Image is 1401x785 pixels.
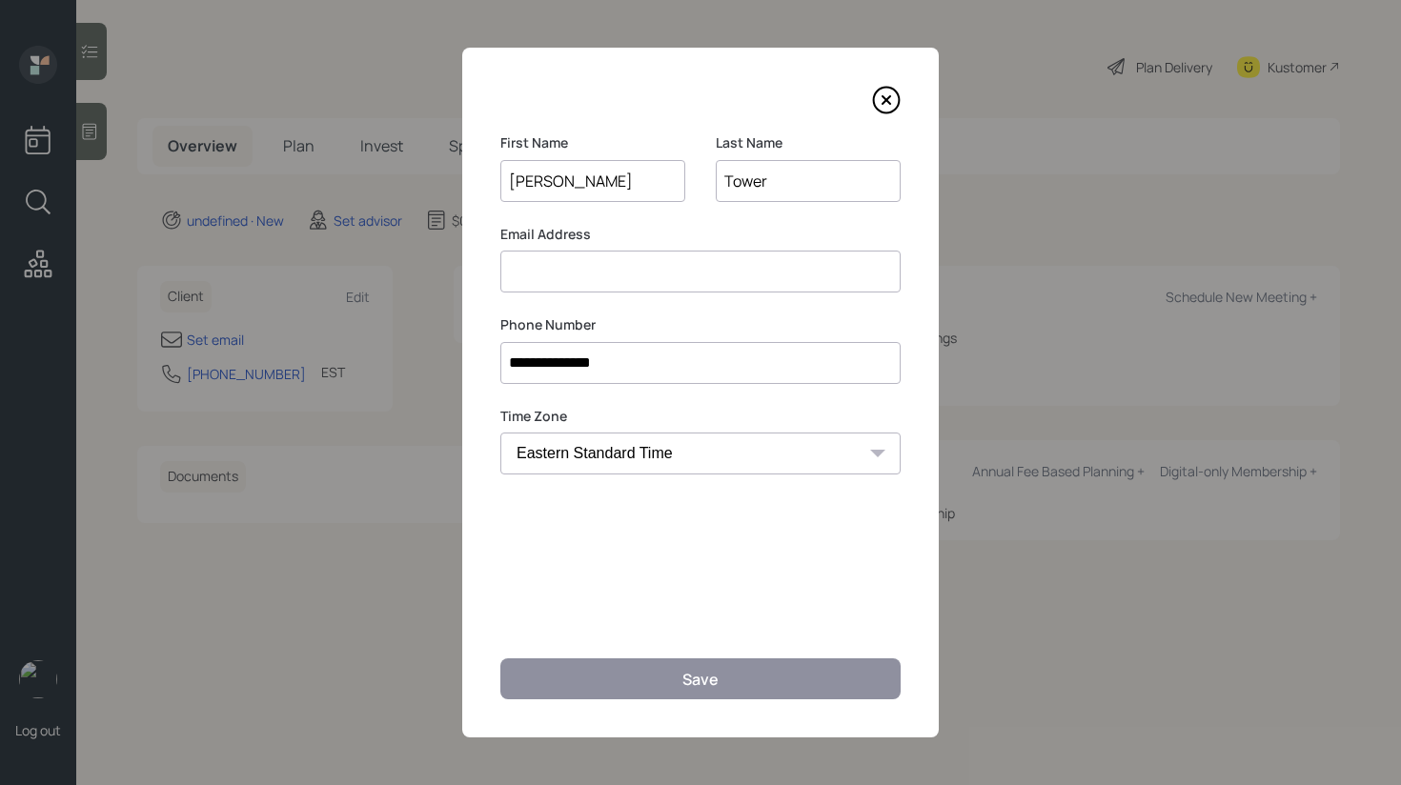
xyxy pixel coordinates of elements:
div: Save [682,669,719,690]
label: First Name [500,133,685,152]
label: Phone Number [500,315,901,334]
label: Time Zone [500,407,901,426]
label: Last Name [716,133,901,152]
label: Email Address [500,225,901,244]
button: Save [500,658,901,699]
